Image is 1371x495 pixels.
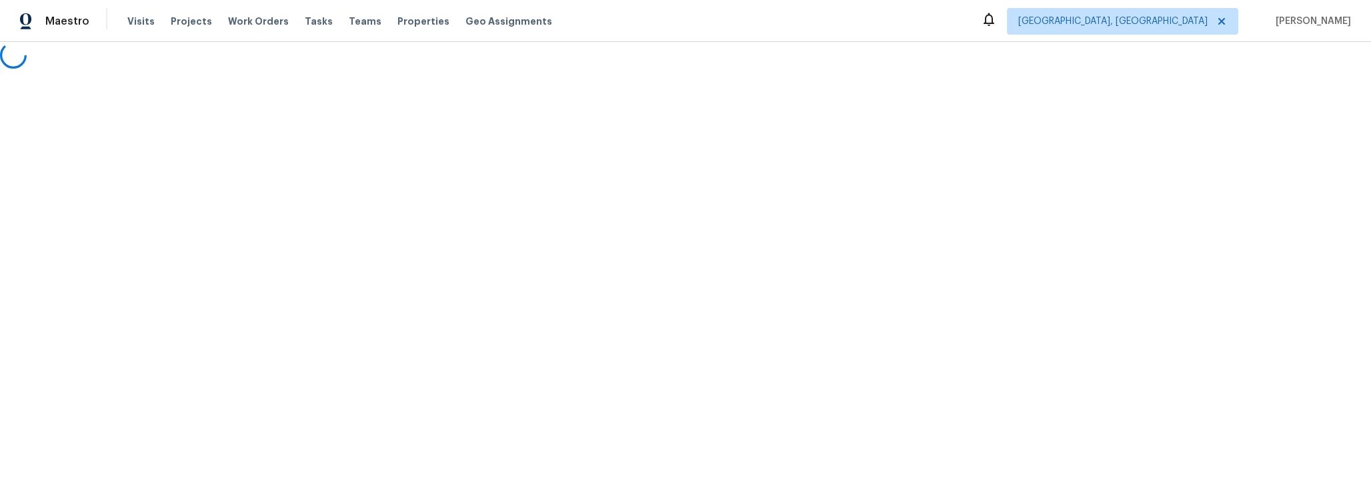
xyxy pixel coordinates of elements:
span: Geo Assignments [465,15,552,28]
span: Visits [127,15,155,28]
span: [PERSON_NAME] [1270,15,1351,28]
span: Projects [171,15,212,28]
span: Work Orders [228,15,289,28]
span: [GEOGRAPHIC_DATA], [GEOGRAPHIC_DATA] [1018,15,1208,28]
span: Maestro [45,15,89,28]
span: Tasks [305,17,333,26]
span: Properties [397,15,449,28]
span: Teams [349,15,381,28]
